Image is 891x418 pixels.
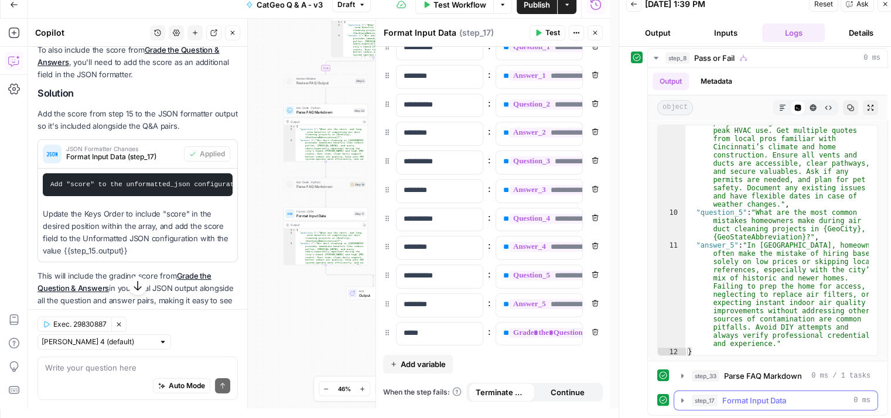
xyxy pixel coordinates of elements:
span: step_8 [665,52,689,64]
button: 0 ms [648,49,887,67]
p: Add the score from step 15 to the JSON formatter output so it's included alongside the Q&A pairs. [37,108,238,132]
span: : [488,153,491,167]
div: Step 16 [350,181,366,187]
div: Human ReviewReview FAQ OutputStep 5 [284,74,368,87]
span: : [488,210,491,224]
div: Output [291,119,359,124]
div: Step 33 [353,108,365,112]
div: 9 [658,102,685,208]
span: : [488,124,491,138]
button: Inputs [694,23,757,42]
div: Run Code · PythonParse FAQ MarkdownStep 16 [284,178,368,191]
g: Edge from step_8 to step_5 [325,57,374,74]
button: Applied [184,146,230,162]
span: 0 ms [854,395,870,406]
span: : [488,267,491,281]
span: : [488,238,491,252]
span: : [488,67,491,81]
button: Metadata [694,73,739,90]
input: Claude Sonnet 4 (default) [42,335,154,347]
code: Add "score" to the unformatted_json configuration and set its value to reference step_15.output. ... [50,181,809,188]
button: Exec. 29830887 [37,316,111,331]
span: Continue [551,386,585,398]
span: 0 ms / 1 tasks [811,371,870,381]
span: : [488,181,491,196]
p: Looking at your workflow, currently only formats the Q&A pairs from . To also include the score f... [37,19,238,81]
button: Output [626,23,689,42]
div: 3 [284,242,295,272]
button: 0 ms / 1 tasks [674,366,878,385]
span: Run Code · Python [296,180,347,184]
button: Test [530,25,565,40]
span: Toggle code folding, rows 1 through 12 [340,20,343,23]
div: Copilot [35,27,146,39]
a: When the step fails: [383,387,462,398]
span: JSON Formatter Changes [66,146,179,152]
span: Toggle code folding, rows 1 through 12 [292,125,295,128]
span: 0 ms [863,53,880,63]
div: 1 [284,228,295,231]
span: object [657,100,693,115]
g: Edge from step_16 to step_17 [325,191,327,207]
span: Terminate Workflow [476,386,528,398]
span: Format JSON [296,209,352,213]
span: Parse FAQ Markdown [296,109,351,115]
div: 3 [284,139,295,169]
span: Human Review [296,77,353,81]
span: Applied [200,149,225,159]
div: 0 ms [648,68,887,415]
span: Parse FAQ Markdown [296,184,347,189]
span: Parse FAQ Markdown [724,370,802,382]
a: Grade the Question & Answers [37,271,211,293]
p: Update the Keys Order to include "score" in the desired position within the array, and add the sc... [43,208,233,258]
div: Format JSONFormat Input DataStep 17Output{ "question_1":"What are the short- and long -term benef... [284,207,368,265]
span: step_33 [692,370,719,382]
span: Toggle code folding, rows 1 through 12 [292,228,295,231]
div: Output [339,15,407,19]
span: Test [545,28,560,38]
button: Add variable [383,355,453,374]
span: Format Input Data [296,213,352,218]
span: : [488,324,491,338]
div: EndOutput [331,287,415,300]
span: Format Input Data [722,395,786,406]
g: Edge from step_17 to step_8-conditional-end [326,265,373,277]
span: Auto Mode [169,380,205,390]
div: Step 17 [354,211,366,216]
div: 2 [284,231,295,242]
span: Output [359,292,396,297]
span: Add variable [401,358,446,370]
div: 2 [332,23,343,35]
button: Output [653,73,689,90]
div: 2 [284,128,295,139]
span: : [488,296,491,310]
g: Edge from step_33 to step_16 [325,162,327,177]
span: Review FAQ Output [296,80,353,85]
span: Run Code · Python [296,106,351,110]
p: This will include the grading score from in your final JSON output alongside all the question and... [37,270,238,332]
button: 0 ms [674,391,878,410]
span: Exec. 29830887 [53,318,107,329]
button: Auto Mode [153,378,210,393]
div: Step 5 [355,78,366,83]
div: 10 [658,208,685,241]
span: ( step_17 ) [459,27,494,39]
button: Logs [762,23,825,42]
div: 11 [658,241,685,348]
div: 3 [332,35,343,64]
span: step_17 [692,395,718,406]
span: Pass or Fail [694,52,735,64]
div: 1 [332,20,343,23]
g: Edge from step_5 to step_33 [325,87,327,103]
span: : [488,96,491,110]
h2: Solution [37,88,238,99]
span: 46% [338,384,351,393]
span: End [359,289,396,293]
div: 12 [658,348,685,356]
div: 1 [284,125,295,128]
span: Format Input Data (step_17) [66,152,179,162]
textarea: Format Input Data [384,27,456,39]
div: Output [291,223,359,227]
div: Run Code · PythonParse FAQ MarkdownStep 33Output{ "question_1":"What are the short- and long -ter... [284,104,368,161]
